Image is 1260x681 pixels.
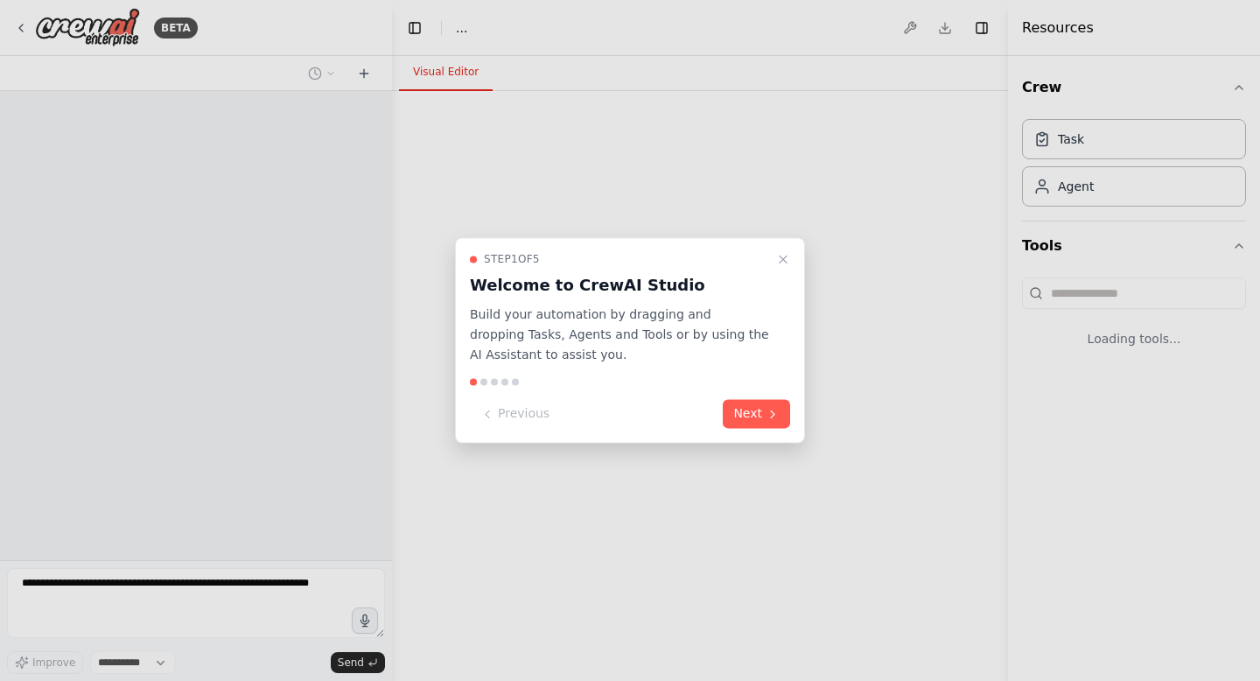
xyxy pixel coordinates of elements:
[723,400,790,429] button: Next
[773,249,794,270] button: Close walkthrough
[470,273,769,298] h3: Welcome to CrewAI Studio
[470,305,769,364] p: Build your automation by dragging and dropping Tasks, Agents and Tools or by using the AI Assista...
[484,252,540,266] span: Step 1 of 5
[402,16,427,40] button: Hide left sidebar
[470,400,560,429] button: Previous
